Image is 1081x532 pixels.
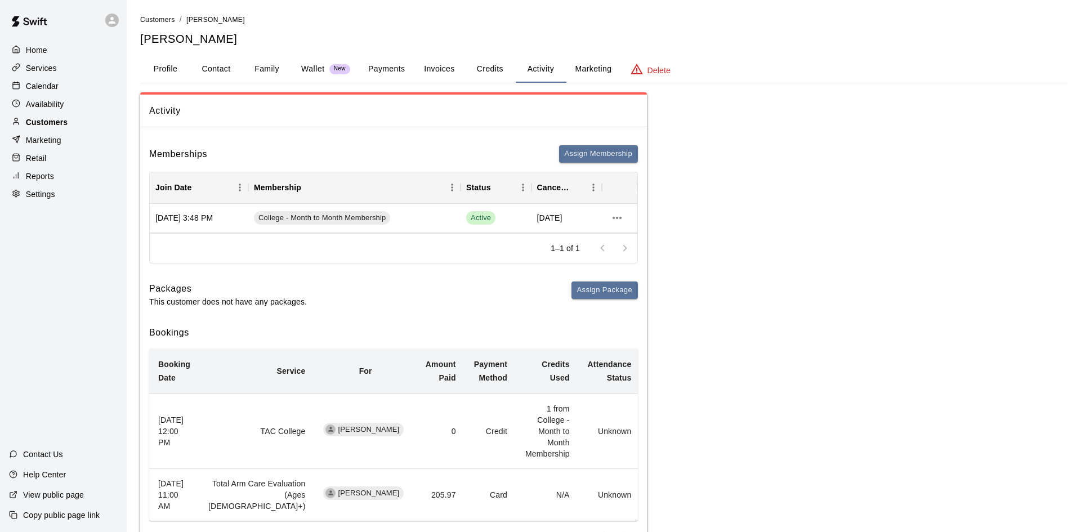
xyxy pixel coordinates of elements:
[277,366,306,375] b: Service
[359,366,372,375] b: For
[516,394,579,469] td: 1 from College - Month to Month Membership
[150,172,248,203] div: Join Date
[140,14,1067,26] nav: breadcrumb
[464,56,515,83] button: Credits
[516,469,579,521] td: N/A
[571,281,638,299] button: Assign Package
[491,180,507,195] button: Sort
[26,81,59,92] p: Calendar
[329,65,350,73] span: New
[325,488,336,498] div: Danny Watts
[466,213,495,223] span: Active
[140,15,175,24] a: Customers
[301,63,325,75] p: Wallet
[149,104,638,118] span: Activity
[23,469,66,480] p: Help Center
[155,172,191,203] div: Join Date
[254,172,301,203] div: Membership
[26,135,61,146] p: Marketing
[466,211,495,225] span: Active
[199,469,314,521] td: Total Arm Care Evaluation (Ages [DEMOGRAPHIC_DATA]+)
[542,360,569,382] b: Credits Used
[199,394,314,469] td: TAC College
[9,132,118,149] a: Marketing
[149,281,307,296] h6: Packages
[149,394,199,469] th: [DATE] 12:00 PM
[191,56,242,83] button: Contact
[585,179,602,196] button: Menu
[149,325,638,340] h6: Bookings
[579,469,641,521] td: Unknown
[23,509,100,521] p: Copy public page link
[607,208,627,227] button: more actions
[140,16,175,24] span: Customers
[149,348,743,521] table: simple table
[426,360,456,382] b: Amount Paid
[647,65,671,76] p: Delete
[9,150,118,167] a: Retail
[26,153,47,164] p: Retail
[474,360,507,382] b: Payment Method
[140,56,191,83] button: Profile
[461,172,531,203] div: Status
[149,296,307,307] p: This customer does not have any packages.
[231,179,248,196] button: Menu
[26,44,47,56] p: Home
[579,394,641,469] td: Unknown
[26,171,54,182] p: Reports
[465,394,516,469] td: Credit
[569,180,585,195] button: Sort
[559,145,638,163] button: Assign Membership
[9,114,118,131] a: Customers
[23,449,63,460] p: Contact Us
[254,213,390,223] span: College - Month to Month Membership
[417,469,465,521] td: 205.97
[149,469,199,521] th: [DATE] 11:00 AM
[9,78,118,95] div: Calendar
[515,56,566,83] button: Activity
[444,179,461,196] button: Menu
[531,172,602,203] div: Cancel Date
[150,204,248,233] div: [DATE] 3:48 PM
[26,189,55,200] p: Settings
[140,56,1067,83] div: basic tabs example
[9,186,118,203] a: Settings
[191,180,207,195] button: Sort
[254,211,394,225] a: College - Month to Month Membership
[23,489,84,500] p: View public page
[333,488,404,499] span: [PERSON_NAME]
[551,243,580,254] p: 1–1 of 1
[515,179,531,196] button: Menu
[325,424,336,435] div: Danny Watts
[465,469,516,521] td: Card
[9,96,118,113] a: Availability
[9,42,118,59] a: Home
[242,56,292,83] button: Family
[9,60,118,77] a: Services
[566,56,620,83] button: Marketing
[248,172,461,203] div: Membership
[588,360,632,382] b: Attendance Status
[186,16,245,24] span: [PERSON_NAME]
[537,212,562,223] span: [DATE]
[26,99,64,110] p: Availability
[140,32,1067,47] h5: [PERSON_NAME]
[417,394,465,469] td: 0
[26,62,57,74] p: Services
[466,172,491,203] div: Status
[26,117,68,128] p: Customers
[180,14,182,25] li: /
[149,147,207,162] h6: Memberships
[9,168,118,185] a: Reports
[537,172,570,203] div: Cancel Date
[414,56,464,83] button: Invoices
[158,360,190,382] b: Booking Date
[333,424,404,435] span: [PERSON_NAME]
